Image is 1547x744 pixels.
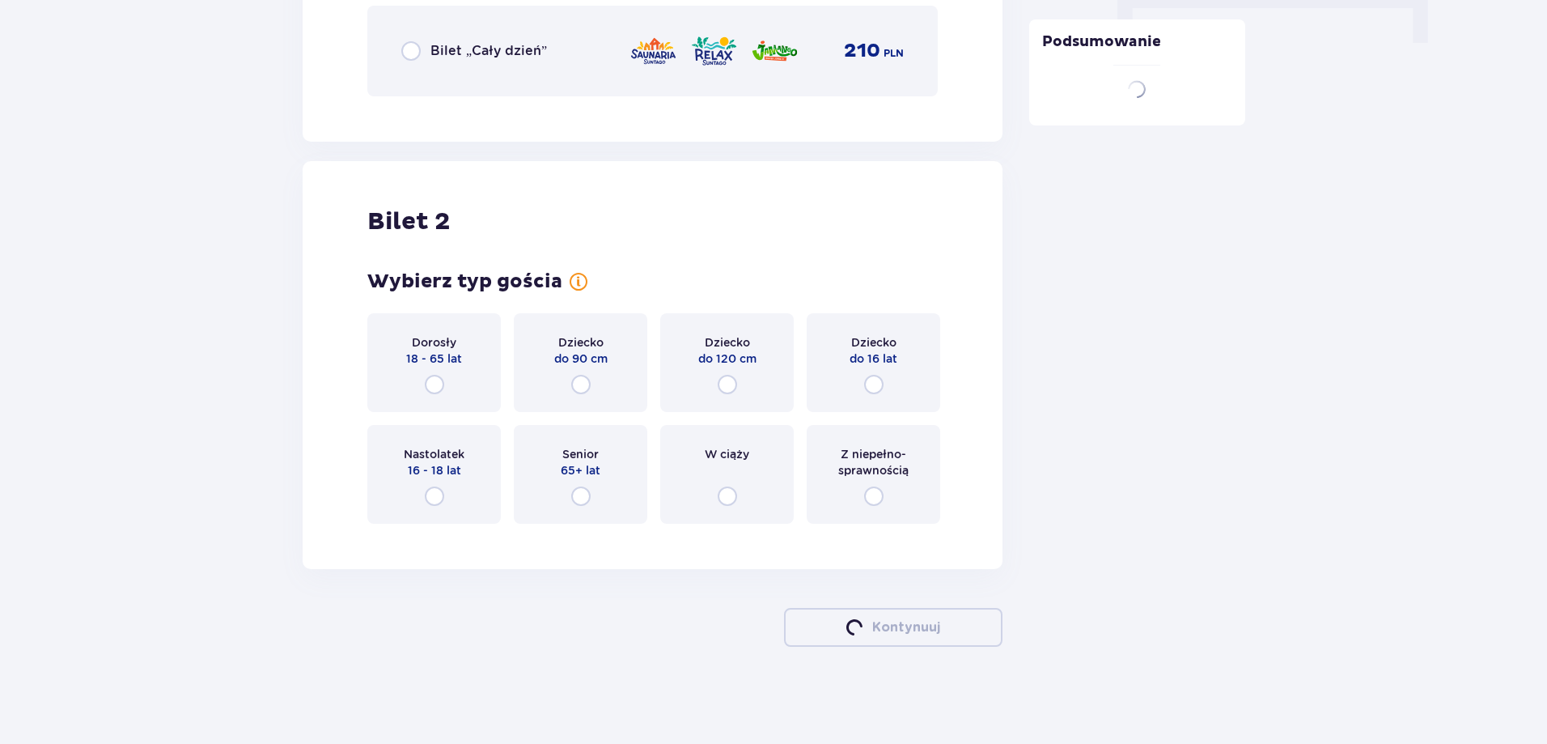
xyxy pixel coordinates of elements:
img: zone logo [751,34,799,68]
img: zone logo [690,34,738,68]
p: do 16 lat [850,351,897,367]
p: W ciąży [705,446,749,462]
img: loader [1126,79,1147,100]
p: do 120 cm [698,351,757,367]
p: Senior [562,446,599,462]
p: Bilet 2 [367,206,450,237]
p: Wybierz typ gościa [367,270,562,294]
p: 210 [844,39,880,63]
button: loaderKontynuuj [784,608,1002,647]
p: Podsumowanie [1029,32,1246,65]
p: Kontynuuj [872,619,940,636]
img: zone logo [629,34,677,68]
p: do 90 cm [554,351,608,367]
p: Dziecko [558,334,604,351]
p: Dziecko [705,334,750,351]
p: PLN [884,46,904,61]
p: Dorosły [412,334,456,351]
p: 16 - 18 lat [408,462,461,478]
p: Dziecko [851,334,896,351]
p: Nastolatek [404,446,464,462]
img: loader [846,619,863,636]
p: Z niepełno­sprawnością [821,446,926,478]
p: 18 - 65 lat [406,351,462,367]
p: Bilet „Cały dzień” [430,42,547,60]
p: 65+ lat [561,462,600,478]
